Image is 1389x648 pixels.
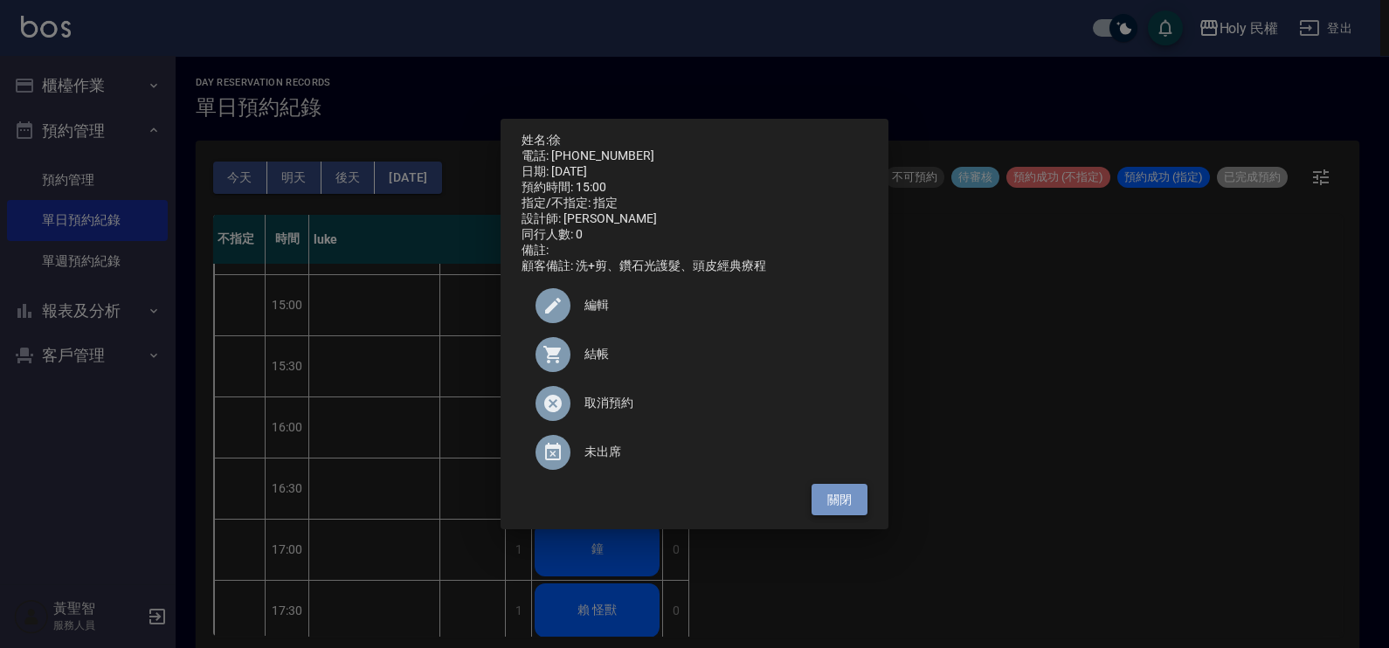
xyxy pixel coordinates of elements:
[522,428,867,477] div: 未出席
[522,227,867,243] div: 同行人數: 0
[584,345,853,363] span: 結帳
[522,211,867,227] div: 設計師: [PERSON_NAME]
[522,281,867,330] div: 編輯
[584,296,853,314] span: 編輯
[584,394,853,412] span: 取消預約
[522,164,867,180] div: 日期: [DATE]
[584,443,853,461] span: 未出席
[549,133,561,147] a: 徐
[522,196,867,211] div: 指定/不指定: 指定
[522,243,867,259] div: 備註:
[522,133,867,148] p: 姓名:
[522,379,867,428] div: 取消預約
[522,148,867,164] div: 電話: [PHONE_NUMBER]
[522,180,867,196] div: 預約時間: 15:00
[522,330,867,379] a: 結帳
[522,259,867,274] div: 顧客備註: 洗+剪、鑽石光護髮、頭皮經典療程
[812,484,867,516] button: 關閉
